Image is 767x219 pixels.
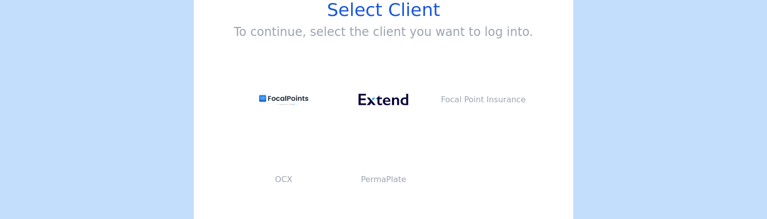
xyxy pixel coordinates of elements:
[234,174,334,186] p: OCX
[234,24,533,40] h3: To continue, select the client you want to log into.
[433,94,533,106] p: Focal Point Insurance
[433,60,533,140] button: Focal Point Insurance
[334,174,433,186] p: PermaPlate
